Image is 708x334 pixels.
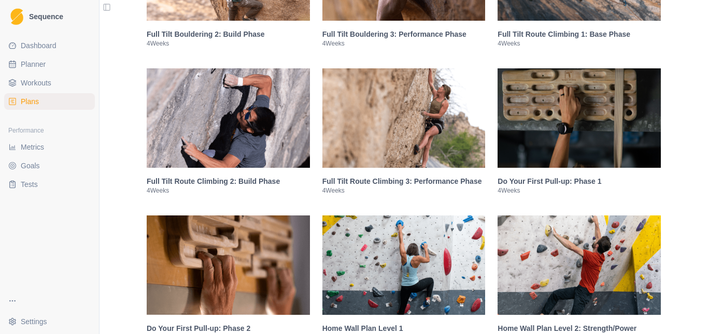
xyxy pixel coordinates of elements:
[322,215,486,315] img: Home Wall Plan Level 1
[4,56,95,72] a: Planner
[322,39,486,48] p: 4 Weeks
[4,75,95,91] a: Workouts
[29,13,63,20] span: Sequence
[4,122,95,139] div: Performance
[21,78,51,88] span: Workouts
[21,142,44,152] span: Metrics
[322,323,486,333] h3: Home Wall Plan Level 1
[498,215,661,315] img: Home Wall Plan Level 2: Strength/Power
[21,161,40,171] span: Goals
[147,68,310,168] img: Full Tilt Route Climbing 2: Build Phase
[147,215,310,315] img: Do Your First Pull-up: Phase 2
[498,176,661,186] h3: Do Your First Pull-up: Phase 1
[322,29,486,39] h3: Full Tilt Bouldering 3: Performance Phase
[4,37,95,54] a: Dashboard
[21,96,39,107] span: Plans
[322,68,486,168] img: Full Tilt Route Climbing 3: Performance Phase
[4,93,95,110] a: Plans
[147,39,310,48] p: 4 Weeks
[147,29,310,39] h3: Full Tilt Bouldering 2: Build Phase
[147,323,310,333] h3: Do Your First Pull-up: Phase 2
[21,179,38,190] span: Tests
[498,29,661,39] h3: Full Tilt Route Climbing 1: Base Phase
[4,313,95,330] button: Settings
[4,139,95,155] a: Metrics
[147,186,310,195] p: 4 Weeks
[322,176,486,186] h3: Full Tilt Route Climbing 3: Performance Phase
[147,176,310,186] h3: Full Tilt Route Climbing 2: Build Phase
[498,186,661,195] p: 4 Weeks
[21,59,46,69] span: Planner
[4,176,95,193] a: Tests
[4,157,95,174] a: Goals
[498,323,661,333] h3: Home Wall Plan Level 2: Strength/Power
[4,4,95,29] a: LogoSequence
[21,40,56,51] span: Dashboard
[498,68,661,168] img: Do Your First Pull-up: Phase 1
[10,8,23,25] img: Logo
[498,39,661,48] p: 4 Weeks
[322,186,486,195] p: 4 Weeks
